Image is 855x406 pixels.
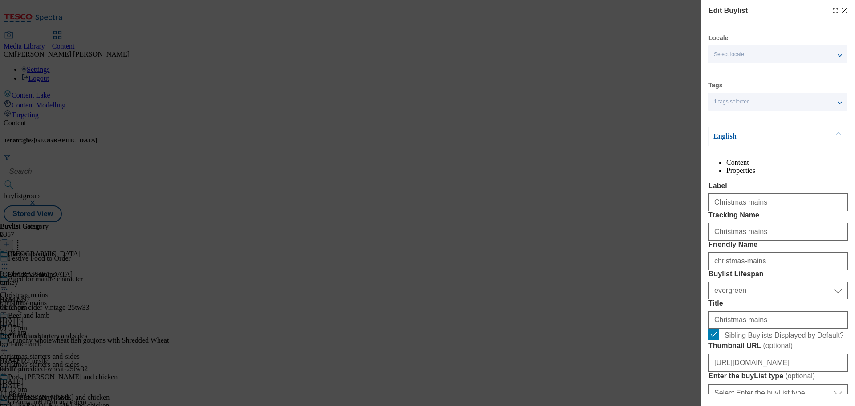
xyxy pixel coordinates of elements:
span: Select locale [714,51,744,58]
button: 1 tags selected [708,93,847,111]
span: Sibling Buylists Displayed by Default? [725,332,844,340]
label: Tags [708,83,723,88]
input: Enter Title [708,311,848,329]
label: Friendly Name [708,241,848,249]
input: Enter Label [708,193,848,211]
label: Tracking Name [708,211,848,219]
li: Properties [726,167,848,175]
input: Enter Thumbnail URL [708,354,848,372]
span: ( optional ) [785,372,815,380]
label: Buylist Lifespan [708,270,848,278]
label: Title [708,299,848,308]
input: Enter Tracking Name [708,223,848,241]
span: 1 tags selected [714,98,750,105]
label: Thumbnail URL [708,341,848,350]
label: Enter the buyList type [708,372,848,381]
input: Enter Friendly Name [708,252,848,270]
p: English [713,132,807,141]
label: Label [708,182,848,190]
label: Locale [708,36,728,41]
span: ( optional ) [763,342,793,349]
button: Select locale [708,45,847,63]
h4: Edit Buylist [708,5,748,16]
li: Content [726,159,848,167]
